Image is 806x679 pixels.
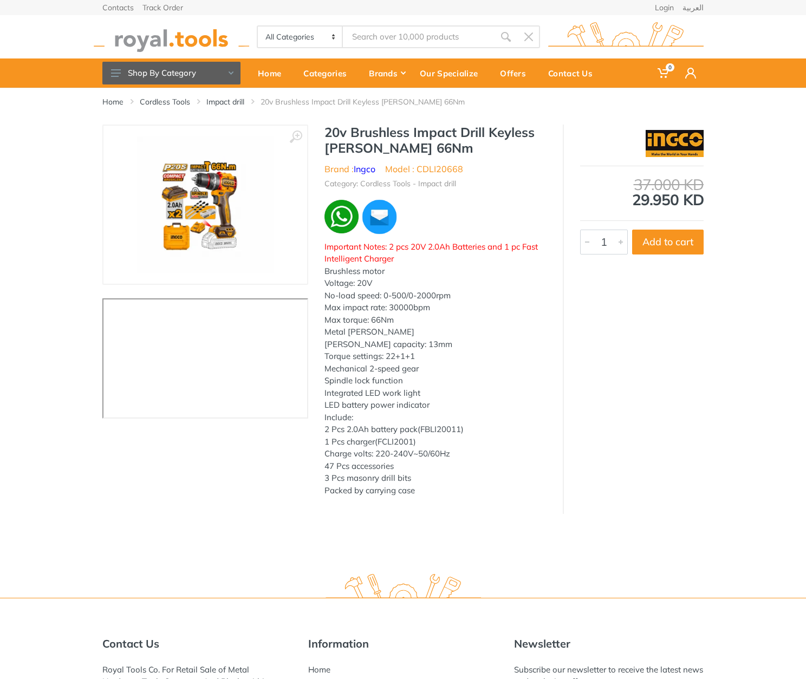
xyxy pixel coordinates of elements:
div: 29.950 KD [580,177,704,207]
a: 0 [650,58,678,88]
div: Brushless motor Voltage: 20V No-load speed: 0-500/0-2000rpm Max impact rate: 30000bpm Max torque:... [324,241,547,497]
a: Home [308,664,330,675]
h5: Contact Us [102,637,292,650]
img: ma.webp [361,198,398,236]
h5: Information [308,637,498,650]
a: Cordless Tools [140,96,190,107]
select: Category [258,27,343,47]
div: 37.000 KD [580,177,704,192]
a: العربية [682,4,704,11]
li: 20v Brushless Impact Drill Keyless [PERSON_NAME] 66Nm [261,96,481,107]
img: royal.tools Logo [326,574,481,604]
div: Offers [492,62,541,84]
a: Home [102,96,123,107]
span: Important Notes: 2 pcs 20V 2.0Ah Batteries and 1 pc Fast Intelligent Charger [324,241,538,264]
a: Login [655,4,674,11]
img: royal.tools Logo [94,22,249,52]
a: Contacts [102,4,134,11]
li: Brand : [324,162,375,175]
img: Ingco [646,130,704,157]
a: Contact Us [541,58,607,88]
a: Our Specialize [412,58,492,88]
button: Shop By Category [102,62,240,84]
img: royal.tools Logo [548,22,704,52]
a: Categories [296,58,361,88]
nav: breadcrumb [102,96,704,107]
div: Our Specialize [412,62,492,84]
button: Add to cart [632,230,704,254]
a: Home [250,58,296,88]
input: Site search [343,25,495,48]
img: wa.webp [324,200,359,234]
span: 0 [666,63,674,71]
h1: 20v Brushless Impact Drill Keyless [PERSON_NAME] 66Nm [324,125,547,156]
a: Impact drill [206,96,244,107]
div: Home [250,62,296,84]
li: Category: Cordless Tools - Impact drill [324,178,456,190]
a: Ingco [354,164,375,174]
h5: Newsletter [514,637,704,650]
div: Brands [361,62,412,84]
a: Track Order [142,4,183,11]
div: Categories [296,62,361,84]
li: Model : CDLI20668 [385,162,463,175]
img: Royal Tools - 20v Brushless Impact Drill Keyless Chuck 66Nm [137,136,274,273]
div: Contact Us [541,62,607,84]
a: Offers [492,58,541,88]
